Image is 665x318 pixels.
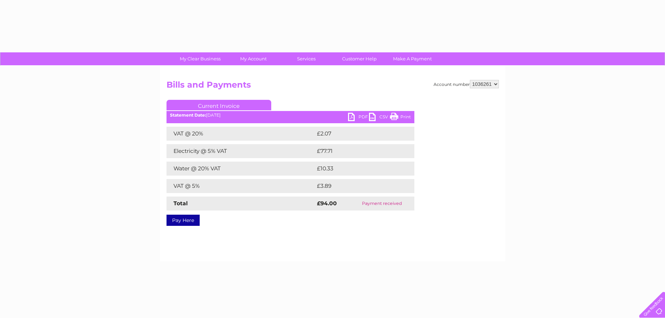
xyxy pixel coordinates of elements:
a: Make A Payment [384,52,441,65]
td: £10.33 [315,162,400,176]
a: Current Invoice [167,100,271,110]
a: Pay Here [167,215,200,226]
b: Statement Date: [170,112,206,118]
td: £3.89 [315,179,398,193]
a: Customer Help [331,52,388,65]
td: £77.71 [315,144,399,158]
a: Print [390,113,411,123]
td: VAT @ 20% [167,127,315,141]
strong: Total [173,200,188,207]
strong: £94.00 [317,200,337,207]
td: Payment received [350,197,414,210]
a: PDF [348,113,369,123]
a: My Account [224,52,282,65]
td: VAT @ 5% [167,179,315,193]
a: Services [278,52,335,65]
td: Water @ 20% VAT [167,162,315,176]
div: Account number [434,80,499,88]
a: CSV [369,113,390,123]
div: [DATE] [167,113,414,118]
a: My Clear Business [171,52,229,65]
td: Electricity @ 5% VAT [167,144,315,158]
td: £2.07 [315,127,398,141]
h2: Bills and Payments [167,80,499,93]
